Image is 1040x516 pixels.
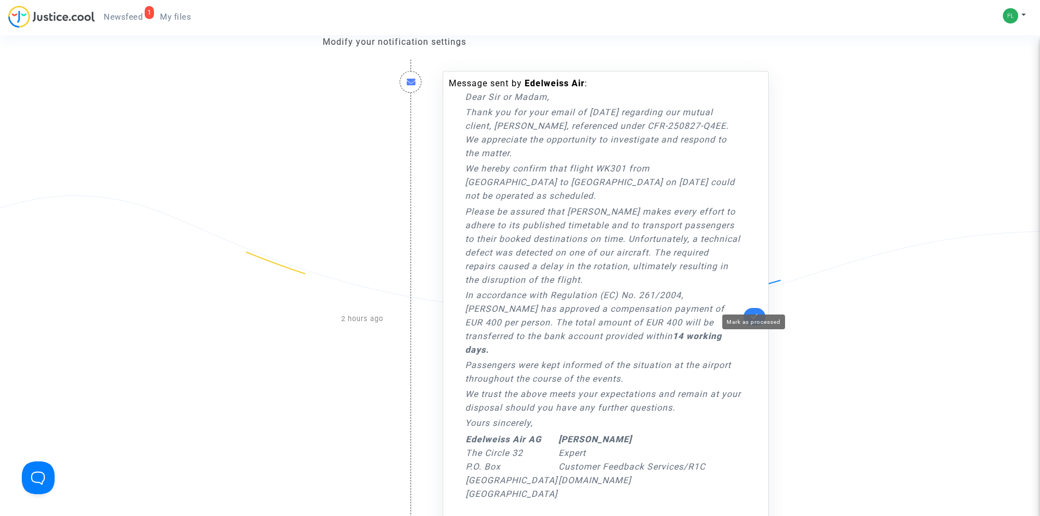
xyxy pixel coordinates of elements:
[145,6,154,19] div: 1
[22,461,55,494] iframe: Help Scout Beacon - Open
[151,9,200,25] a: My files
[558,434,632,444] strong: [PERSON_NAME]
[558,432,705,501] p: Expert Customer Feedback Services/R1C
[466,434,542,444] strong: Edelweiss Air AG
[323,37,466,47] a: Modify your notification settings
[465,387,741,414] p: We trust the above meets your expectations and remain at your disposal should you have any furthe...
[465,288,741,357] p: In accordance with Regulation (EC) No. 261/2004, [PERSON_NAME] has approved a compensation paymen...
[465,162,741,203] p: We hereby confirm that flight WK301 from [GEOGRAPHIC_DATA] to [GEOGRAPHIC_DATA] on [DATE] could n...
[8,5,95,28] img: jc-logo.svg
[465,331,722,355] strong: 14 working days.
[525,78,585,88] b: Edelweiss Air
[558,475,631,485] a: [DOMAIN_NAME]
[465,416,741,430] p: Yours sincerely,
[104,12,142,22] span: Newsfeed
[465,105,741,160] p: Thank you for your email of [DATE] regarding our mutual client, [PERSON_NAME], referenced under C...
[95,9,151,25] a: 1Newsfeed
[465,358,741,385] p: Passengers were kept informed of the situation at the airport throughout the course of the events.
[465,90,741,104] p: Dear Sir or Madam,
[465,205,741,287] p: Please be assured that [PERSON_NAME] makes every effort to adhere to its published timetable and ...
[1003,8,1018,23] img: 27626d57a3ba4a5b969f53e3f2c8e71c
[160,12,191,22] span: My files
[466,432,557,501] p: The Circle 32 P.O. Box [GEOGRAPHIC_DATA] [GEOGRAPHIC_DATA]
